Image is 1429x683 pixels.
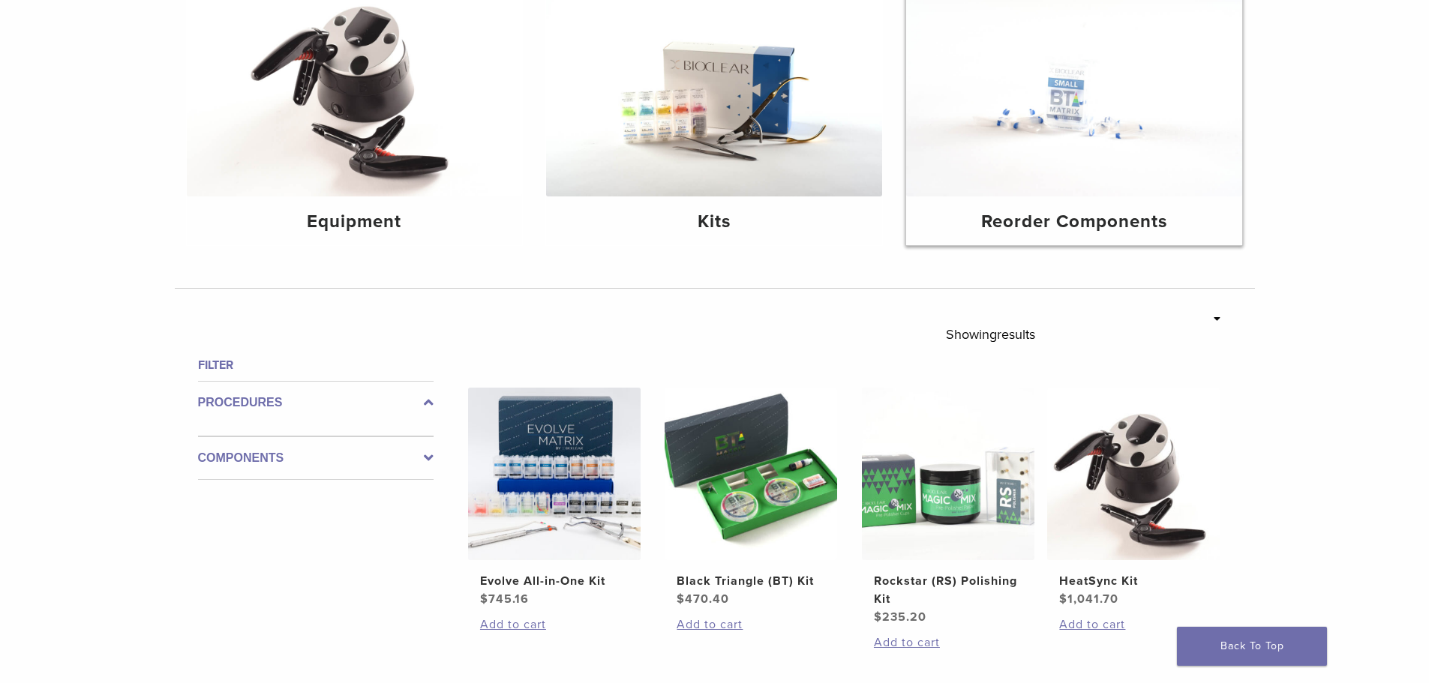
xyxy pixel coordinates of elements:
[918,208,1230,235] h4: Reorder Components
[1177,627,1327,666] a: Back To Top
[1059,592,1118,607] bdi: 1,041.70
[1047,388,1220,560] img: HeatSync Kit
[1046,388,1221,608] a: HeatSync KitHeatSync Kit $1,041.70
[198,356,434,374] h4: Filter
[480,616,629,634] a: Add to cart: “Evolve All-in-One Kit”
[468,388,641,560] img: Evolve All-in-One Kit
[1059,592,1067,607] span: $
[677,616,825,634] a: Add to cart: “Black Triangle (BT) Kit”
[677,592,729,607] bdi: 470.40
[874,610,926,625] bdi: 235.20
[874,634,1022,652] a: Add to cart: “Rockstar (RS) Polishing Kit”
[677,592,685,607] span: $
[664,388,839,608] a: Black Triangle (BT) KitBlack Triangle (BT) Kit $470.40
[861,388,1036,626] a: Rockstar (RS) Polishing KitRockstar (RS) Polishing Kit $235.20
[874,572,1022,608] h2: Rockstar (RS) Polishing Kit
[1059,572,1208,590] h2: HeatSync Kit
[862,388,1034,560] img: Rockstar (RS) Polishing Kit
[480,592,488,607] span: $
[480,592,529,607] bdi: 745.16
[199,208,511,235] h4: Equipment
[946,319,1035,350] p: Showing results
[198,449,434,467] label: Components
[467,388,642,608] a: Evolve All-in-One KitEvolve All-in-One Kit $745.16
[198,394,434,412] label: Procedures
[677,572,825,590] h2: Black Triangle (BT) Kit
[874,610,882,625] span: $
[480,572,629,590] h2: Evolve All-in-One Kit
[558,208,870,235] h4: Kits
[1059,616,1208,634] a: Add to cart: “HeatSync Kit”
[665,388,837,560] img: Black Triangle (BT) Kit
